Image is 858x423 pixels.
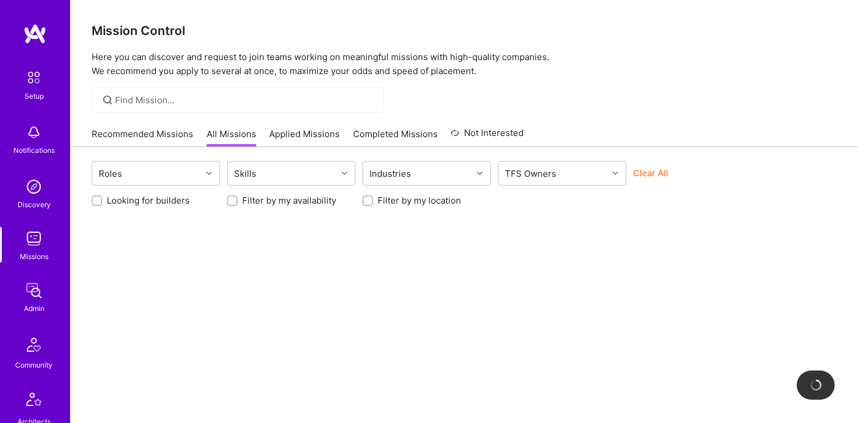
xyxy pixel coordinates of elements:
[231,165,259,182] div: Skills
[24,302,44,314] div: Admin
[92,50,837,78] p: Here you can discover and request to join teams working on meaningful missions with high-quality ...
[115,94,375,106] input: Find Mission...
[25,90,44,102] div: Setup
[20,387,48,415] img: Architects
[353,128,438,147] a: Completed Missions
[22,279,46,302] img: admin teamwork
[22,121,46,144] img: bell
[23,23,47,44] img: logo
[20,250,48,263] div: Missions
[22,227,46,250] img: teamwork
[269,128,340,147] a: Applied Missions
[96,165,125,182] div: Roles
[15,359,53,371] div: Community
[22,65,46,90] img: setup
[107,194,190,207] label: Looking for builders
[20,331,48,359] img: Community
[378,194,461,207] label: Filter by my location
[18,198,51,211] div: Discovery
[367,165,414,182] div: Industries
[13,144,55,156] div: Notifications
[92,23,837,38] h3: Mission Control
[92,128,193,147] a: Recommended Missions
[810,379,822,391] img: loading
[633,167,668,179] button: Clear All
[242,194,336,207] label: Filter by my availability
[206,170,212,176] i: icon Chevron
[101,93,114,107] i: icon SearchGrey
[207,128,256,147] a: All Missions
[477,170,483,176] i: icon Chevron
[612,170,618,176] i: icon Chevron
[22,175,46,198] img: discovery
[341,170,347,176] i: icon Chevron
[502,165,559,182] div: TFS Owners
[451,126,524,147] a: Not Interested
